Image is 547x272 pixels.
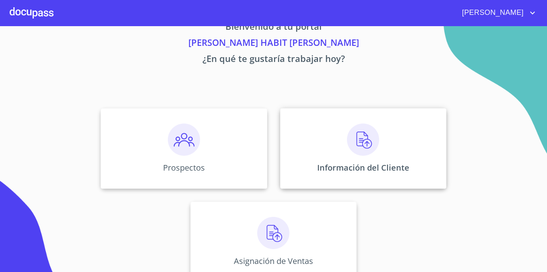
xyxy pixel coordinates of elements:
[26,20,522,36] p: Bienvenido a tu portal
[456,6,528,19] span: [PERSON_NAME]
[26,36,522,52] p: [PERSON_NAME] HABIT [PERSON_NAME]
[347,124,379,156] img: carga.png
[168,124,200,156] img: prospectos.png
[456,6,537,19] button: account of current user
[234,256,313,266] p: Asignación de Ventas
[317,162,409,173] p: Información del Cliente
[26,52,522,68] p: ¿En qué te gustaría trabajar hoy?
[257,217,289,249] img: carga.png
[163,162,205,173] p: Prospectos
